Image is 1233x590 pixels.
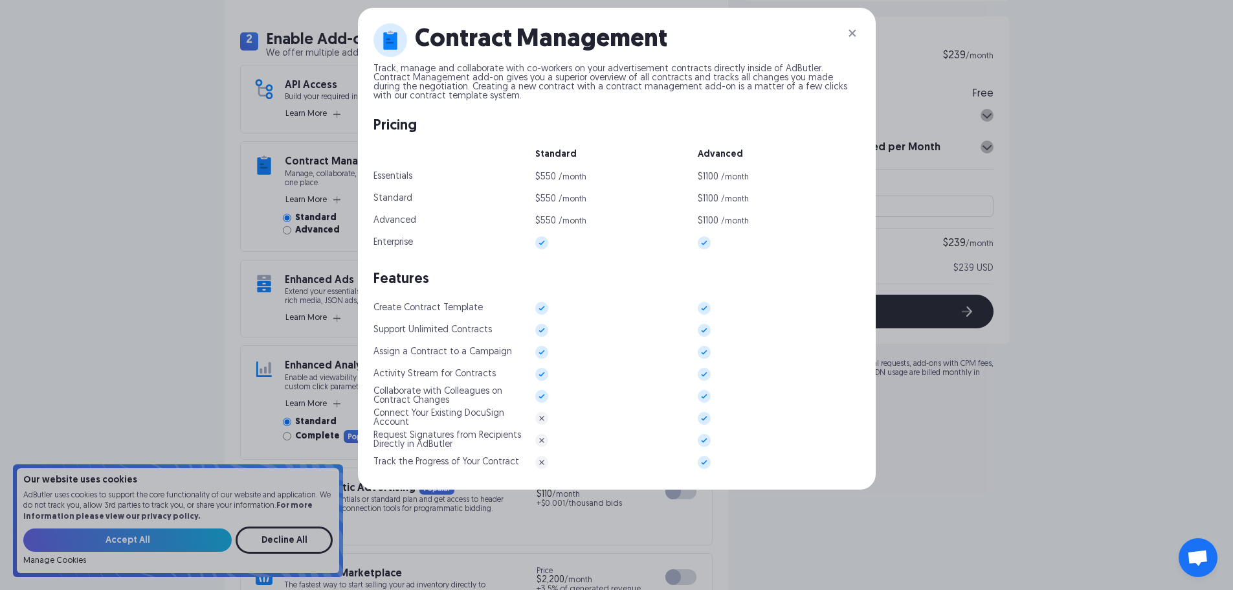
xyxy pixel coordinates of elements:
div: Standard [535,150,698,159]
div: /month [559,195,586,203]
div: Pricing [373,117,860,137]
div: Essentials [373,172,412,181]
div: $550 [535,195,556,204]
div: $1100 [698,173,718,182]
div: /month [559,173,586,181]
p: Track, manage and collaborate with co-workers on your advertisement contracts directly inside of ... [373,65,860,101]
div: $550 [535,217,556,226]
div: /month [559,217,586,225]
div: Standard [373,194,412,203]
div: Features [373,270,860,290]
div: Assign a Contract to a Campaign [373,348,512,357]
div: /month [721,217,749,225]
h1: Contract Management [415,28,667,52]
div: /month [721,195,749,203]
div: $550 [535,173,556,182]
div: Advanced [373,216,416,225]
div: Request Signatures from Recipients Directly in AdButler [373,431,528,449]
div: Track the Progress of Your Contract [373,458,519,467]
div: /month [721,173,749,181]
div: Open chat [1179,538,1217,577]
div: Advanced [698,150,860,159]
div: $1100 [698,195,718,204]
div: Enterprise [373,238,413,247]
div: $1100 [698,217,718,226]
div: Create Contract Template [373,304,483,313]
div: Connect Your Existing DocuSign Account [373,409,528,427]
div: Collaborate with Colleagues on Contract Changes [373,387,528,405]
div: Support Unlimited Contracts [373,326,492,335]
div: Activity Stream for Contracts [373,370,496,379]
